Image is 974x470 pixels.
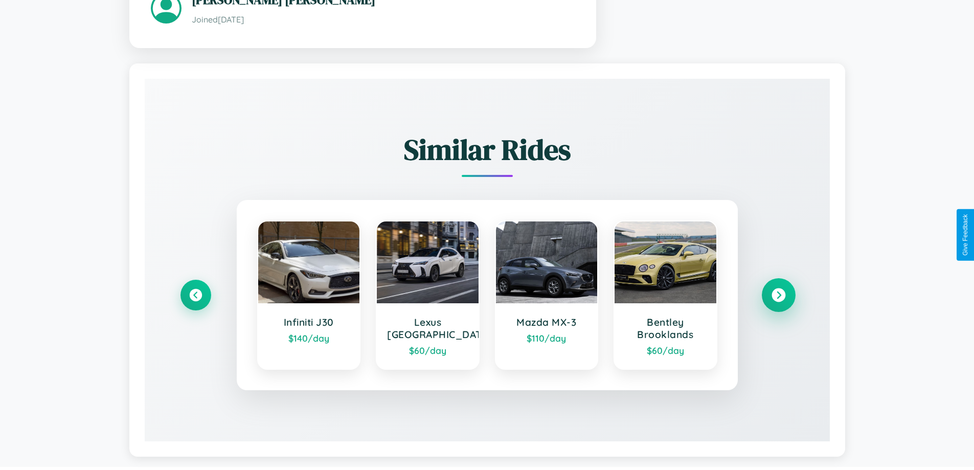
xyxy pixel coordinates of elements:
h2: Similar Rides [180,130,794,169]
h3: Infiniti J30 [268,316,350,328]
div: $ 110 /day [506,332,587,344]
div: Give Feedback [962,214,969,256]
a: Infiniti J30$140/day [257,220,361,370]
div: $ 60 /day [625,345,706,356]
a: Mazda MX-3$110/day [495,220,599,370]
div: $ 60 /day [387,345,468,356]
h3: Mazda MX-3 [506,316,587,328]
a: Lexus [GEOGRAPHIC_DATA]$60/day [376,220,480,370]
h3: Bentley Brooklands [625,316,706,341]
p: Joined [DATE] [192,12,575,27]
div: $ 140 /day [268,332,350,344]
h3: Lexus [GEOGRAPHIC_DATA] [387,316,468,341]
a: Bentley Brooklands$60/day [614,220,717,370]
